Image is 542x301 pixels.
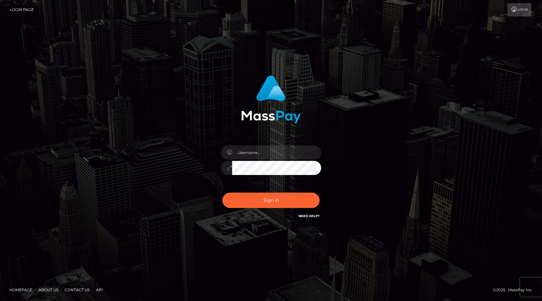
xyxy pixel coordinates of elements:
[241,75,301,123] img: MassPay Login
[493,287,537,293] div: © 2025 , MassPay Inc.
[299,214,320,218] a: Need Help?
[93,285,105,295] a: API
[232,145,321,160] input: Username...
[10,3,34,16] a: Login Page
[507,3,531,16] a: Login
[36,285,61,295] a: About Us
[62,285,92,295] a: Contact Us
[222,193,320,208] button: Sign in
[7,285,35,295] a: Homepage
